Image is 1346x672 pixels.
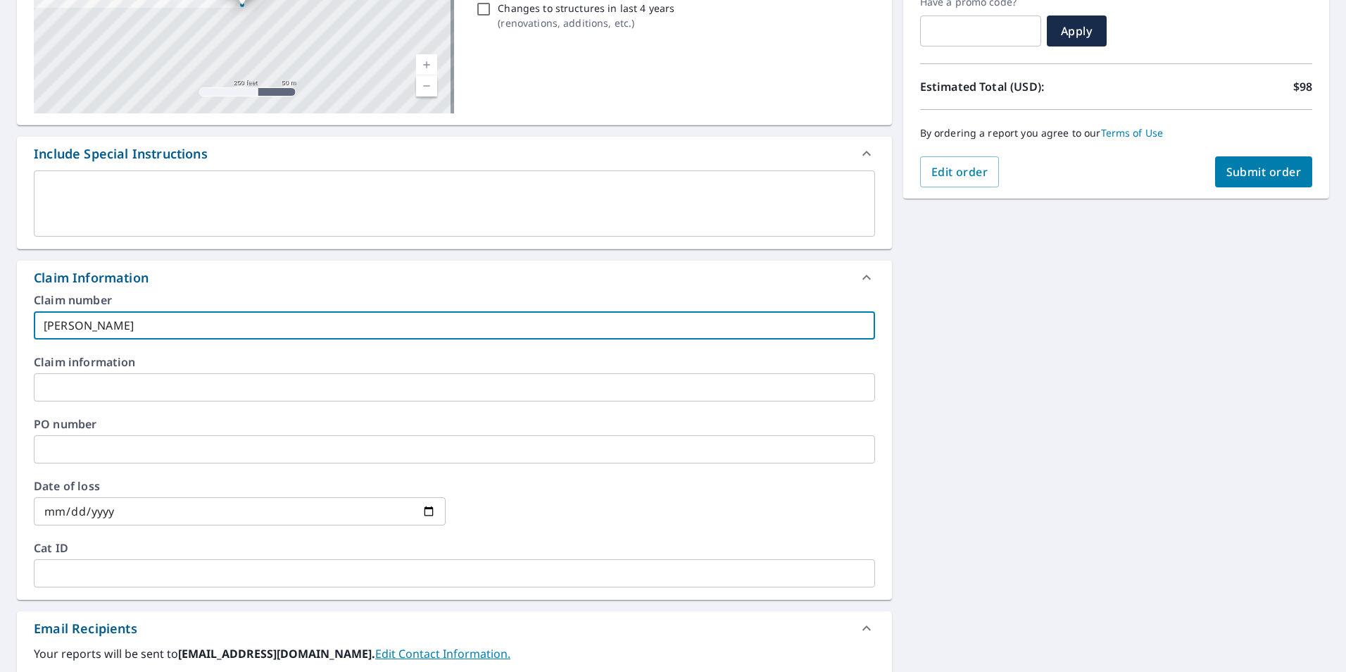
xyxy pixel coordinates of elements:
p: Estimated Total (USD): [920,78,1117,95]
b: [EMAIL_ADDRESS][DOMAIN_NAME]. [178,646,375,661]
a: Terms of Use [1101,126,1164,139]
button: Edit order [920,156,1000,187]
a: Current Level 17, Zoom Out [416,75,437,97]
label: Cat ID [34,542,875,554]
p: ( renovations, additions, etc. ) [498,15,674,30]
div: Claim Information [34,268,149,287]
div: Email Recipients [34,619,137,638]
div: Claim Information [17,261,892,294]
button: Submit order [1215,156,1313,187]
p: By ordering a report you agree to our [920,127,1312,139]
p: $98 [1293,78,1312,95]
div: Include Special Instructions [17,137,892,170]
label: Claim number [34,294,875,306]
label: PO number [34,418,875,430]
span: Edit order [931,164,988,180]
button: Apply [1047,15,1107,46]
p: Changes to structures in last 4 years [498,1,674,15]
label: Claim information [34,356,875,368]
span: Apply [1058,23,1095,39]
div: Email Recipients [17,611,892,645]
a: EditContactInfo [375,646,510,661]
div: Include Special Instructions [34,144,208,163]
span: Submit order [1226,164,1302,180]
a: Current Level 17, Zoom In [416,54,437,75]
label: Your reports will be sent to [34,645,875,662]
label: Date of loss [34,480,446,492]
